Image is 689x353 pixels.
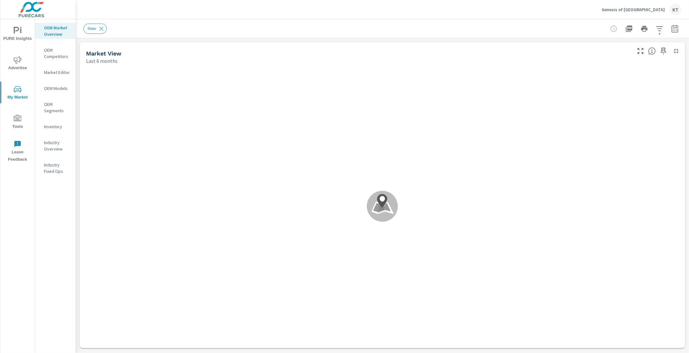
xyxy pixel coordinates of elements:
span: Tools [2,115,33,130]
span: Leave Feedback [2,140,33,163]
div: OEM Segments [35,99,76,115]
div: Industry Overview [35,138,76,154]
div: OEM Models [35,84,76,93]
div: OEM Market Overview [35,23,76,39]
p: OEM Competitors [44,47,70,60]
button: Make Fullscreen [635,46,646,56]
button: "Export Report to PDF" [623,22,635,35]
span: New [84,26,100,31]
span: Find the biggest opportunities in your market for your inventory. Understand by postal code where... [648,47,656,55]
div: KT [670,4,681,15]
p: Industry Fixed Ops [44,162,70,174]
button: Select Date Range [669,22,681,35]
span: Save this to your personalized report [658,46,669,56]
div: nav menu [0,19,35,166]
p: OEM Segments [44,101,70,114]
button: Print Report [638,22,651,35]
p: Genesis of [GEOGRAPHIC_DATA] [602,7,665,12]
span: Advertise [2,56,33,72]
p: OEM Models [44,85,70,92]
span: PURE Insights [2,27,33,42]
div: New [83,24,107,34]
p: Market Editor [44,69,70,76]
div: Market Editor [35,68,76,77]
div: OEM Competitors [35,45,76,61]
p: Inventory [44,123,70,130]
div: Inventory [35,122,76,131]
button: Apply Filters [653,22,666,35]
p: Industry Overview [44,139,70,152]
button: Minimize Widget [671,46,681,56]
p: Last 6 months [86,57,118,65]
div: Industry Fixed Ops [35,160,76,176]
span: My Market [2,85,33,101]
p: OEM Market Overview [44,25,70,37]
h5: Market View [86,50,121,57]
